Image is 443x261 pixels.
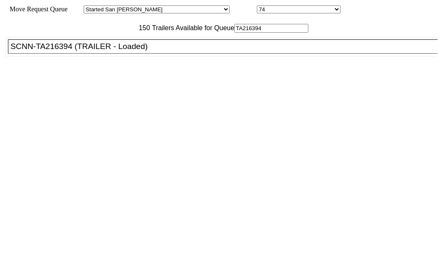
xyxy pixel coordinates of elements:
[150,24,235,31] span: Trailers Available for Queue
[69,5,82,13] span: Area
[231,5,255,13] span: Location
[234,24,308,33] input: Filter Available Trailers
[5,5,68,13] span: Move Request Queue
[10,42,443,51] div: SCNN-TA216394 (TRAILER - Loaded)
[135,24,150,31] span: 150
